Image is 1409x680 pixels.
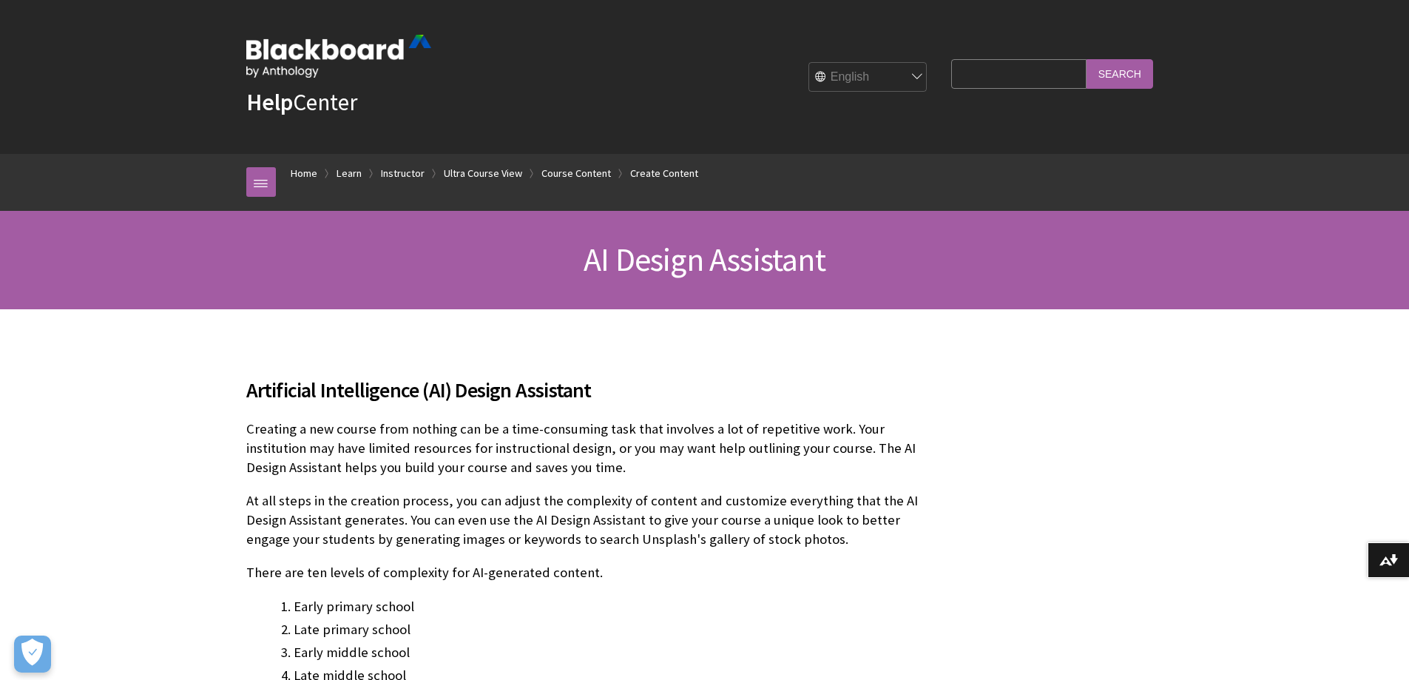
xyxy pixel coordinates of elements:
select: Site Language Selector [809,63,927,92]
span: Artificial Intelligence (AI) Design Assistant [246,374,945,405]
a: Home [291,164,317,183]
span: AI Design Assistant [584,239,825,280]
input: Search [1087,59,1153,88]
a: Ultra Course View [444,164,522,183]
strong: Help [246,87,293,117]
a: Create Content [630,164,698,183]
a: Instructor [381,164,425,183]
img: Blackboard by Anthology [246,35,431,78]
li: Late primary school [294,619,945,640]
a: Course Content [541,164,611,183]
button: Open Preferences [14,636,51,673]
a: Learn [337,164,362,183]
li: Early middle school [294,642,945,663]
p: Creating a new course from nothing can be a time-consuming task that involves a lot of repetitive... [246,420,945,478]
a: HelpCenter [246,87,357,117]
li: Early primary school [294,596,945,617]
p: At all steps in the creation process, you can adjust the complexity of content and customize ever... [246,491,945,550]
p: There are ten levels of complexity for AI-generated content. [246,563,945,582]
